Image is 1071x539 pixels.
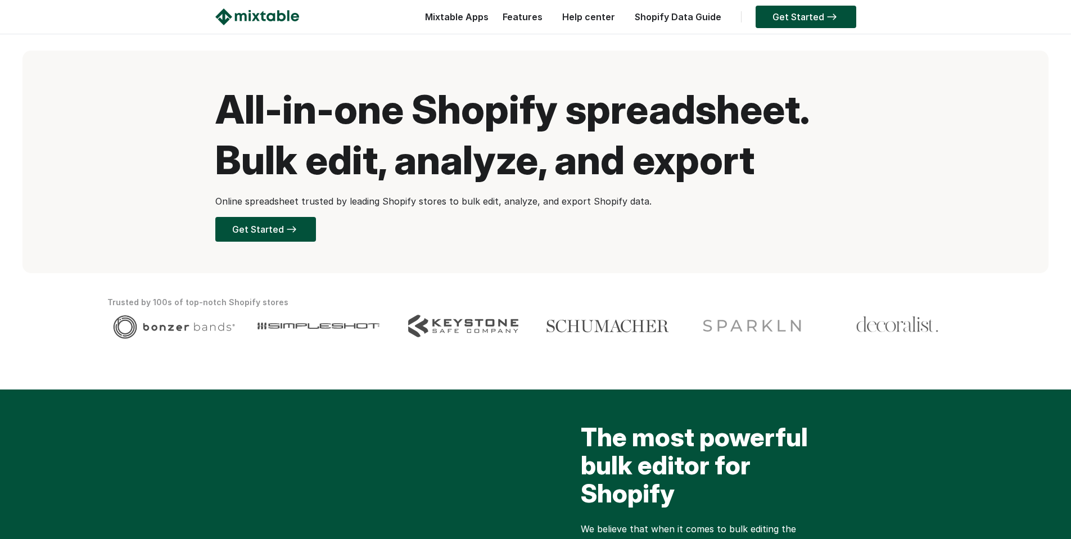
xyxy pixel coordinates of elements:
a: Help center [557,11,621,22]
img: Client logo [698,315,807,337]
a: Shopify Data Guide [629,11,727,22]
h1: All-in-one Shopify spreadsheet. Bulk edit, analyze, and export [215,84,856,185]
img: arrow-right.svg [824,13,839,20]
div: Mixtable Apps [419,8,489,31]
a: Features [497,11,548,22]
h2: The most powerful bulk editor for Shopify [581,423,834,513]
img: Client logo [257,315,379,337]
div: Trusted by 100s of top-notch Shopify stores [107,296,964,309]
img: Client logo [408,315,518,337]
p: Online spreadsheet trusted by leading Shopify stores to bulk edit, analyze, and export Shopify data. [215,194,856,208]
img: Mixtable logo [215,8,299,25]
a: Get Started [215,217,316,242]
img: Client logo [856,315,939,334]
img: Client logo [113,315,235,339]
img: arrow-right.svg [284,226,299,233]
img: Client logo [546,315,668,337]
a: Get Started [756,6,856,28]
